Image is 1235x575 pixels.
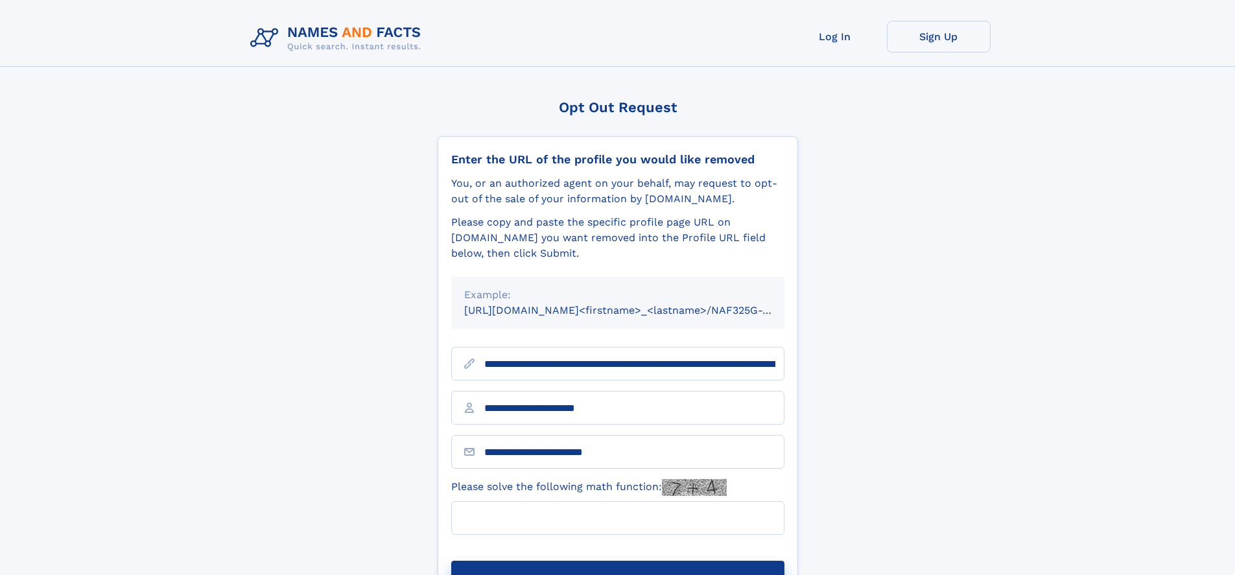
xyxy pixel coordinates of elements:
a: Sign Up [887,21,991,53]
div: You, or an authorized agent on your behalf, may request to opt-out of the sale of your informatio... [451,176,784,207]
small: [URL][DOMAIN_NAME]<firstname>_<lastname>/NAF325G-xxxxxxxx [464,304,809,316]
img: Logo Names and Facts [245,21,432,56]
a: Log In [783,21,887,53]
div: Example: [464,287,771,303]
div: Opt Out Request [438,99,798,115]
div: Please copy and paste the specific profile page URL on [DOMAIN_NAME] you want removed into the Pr... [451,215,784,261]
div: Enter the URL of the profile you would like removed [451,152,784,167]
label: Please solve the following math function: [451,479,727,496]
